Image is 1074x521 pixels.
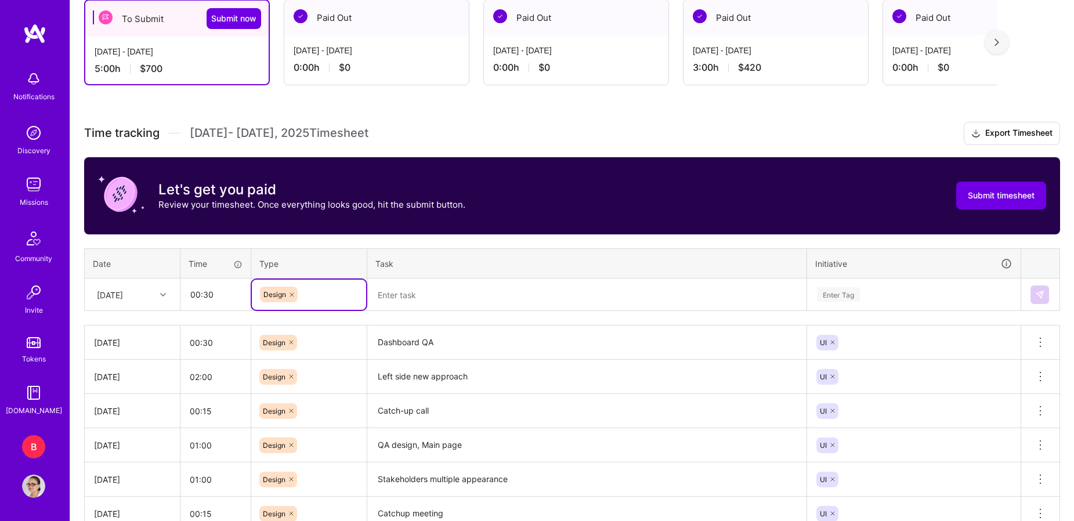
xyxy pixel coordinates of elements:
[158,198,465,211] p: Review your timesheet. Once everything looks good, hit the submit button.
[263,338,285,347] span: Design
[693,9,707,23] img: Paid Out
[493,9,507,23] img: Paid Out
[20,225,48,252] img: Community
[263,372,285,381] span: Design
[158,181,465,198] h3: Let's get you paid
[99,10,113,24] img: To Submit
[693,61,859,74] div: 3:00 h
[368,361,805,393] textarea: Left side new approach
[263,475,285,484] span: Design
[493,61,659,74] div: 0:00 h
[294,61,460,74] div: 0:00 h
[263,407,285,415] span: Design
[20,196,48,208] div: Missions
[98,171,144,218] img: coin
[493,45,659,57] div: [DATE] - [DATE]
[19,475,48,498] a: User Avatar
[964,122,1060,145] button: Export Timesheet
[294,45,460,57] div: [DATE] - [DATE]
[211,13,256,24] span: Submit now
[1035,290,1044,299] img: Submit
[94,473,171,486] div: [DATE]
[22,281,45,304] img: Invite
[189,258,243,270] div: Time
[892,61,1058,74] div: 0:00 h
[160,292,166,298] i: icon Chevron
[263,441,285,450] span: Design
[140,63,162,75] span: $700
[94,405,171,417] div: [DATE]
[968,190,1035,201] span: Submit timesheet
[94,508,171,520] div: [DATE]
[368,327,805,359] textarea: Dashboard QA
[22,67,45,91] img: bell
[190,126,368,140] span: [DATE] - [DATE] , 2025 Timesheet
[22,381,45,404] img: guide book
[956,182,1046,209] button: Submit timesheet
[538,61,550,74] span: $0
[368,464,805,495] textarea: Stakeholders multiple appearance
[820,372,827,381] span: UI
[294,9,308,23] img: Paid Out
[95,63,259,75] div: 5:00 h
[19,435,48,458] a: B
[22,173,45,196] img: teamwork
[17,144,50,157] div: Discovery
[892,9,906,23] img: Paid Out
[693,45,859,57] div: [DATE] - [DATE]
[85,248,180,278] th: Date
[892,45,1058,57] div: [DATE] - [DATE]
[22,353,46,365] div: Tokens
[995,38,999,46] img: right
[180,361,251,392] input: HH:MM
[368,395,805,427] textarea: Catch-up call
[85,1,269,37] div: To Submit
[94,439,171,451] div: [DATE]
[738,61,761,74] span: $420
[181,279,250,310] input: HH:MM
[367,248,807,278] th: Task
[820,509,827,518] span: UI
[94,371,171,383] div: [DATE]
[207,8,261,29] button: Submit now
[97,288,123,301] div: [DATE]
[180,396,251,426] input: HH:MM
[13,91,55,103] div: Notifications
[22,475,45,498] img: User Avatar
[938,61,949,74] span: $0
[22,121,45,144] img: discovery
[15,252,52,265] div: Community
[815,257,1012,270] div: Initiative
[180,464,251,495] input: HH:MM
[817,285,860,303] div: Enter Tag
[339,61,350,74] span: $0
[971,128,981,140] i: icon Download
[263,509,285,518] span: Design
[820,475,827,484] span: UI
[23,23,46,44] img: logo
[22,435,45,458] div: B
[27,337,41,348] img: tokens
[84,126,160,140] span: Time tracking
[820,338,827,347] span: UI
[263,290,286,299] span: Design
[95,46,259,58] div: [DATE] - [DATE]
[180,327,251,358] input: HH:MM
[820,407,827,415] span: UI
[25,304,43,316] div: Invite
[368,429,805,461] textarea: QA design, Main page
[180,430,251,461] input: HH:MM
[251,248,367,278] th: Type
[6,404,62,417] div: [DOMAIN_NAME]
[820,441,827,450] span: UI
[94,337,171,349] div: [DATE]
